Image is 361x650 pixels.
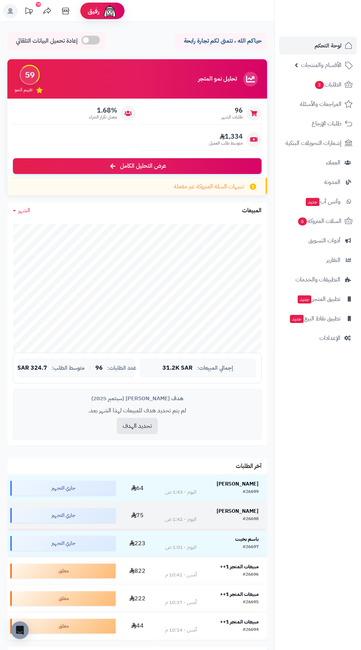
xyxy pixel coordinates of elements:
[36,2,41,7] div: 10
[209,140,243,146] span: متوسط طلب العميل
[279,329,357,347] a: الإعدادات
[162,365,193,372] span: 31.2K SAR
[297,216,341,226] span: السلات المتروكة
[308,235,340,246] span: أدوات التسويق
[243,599,259,606] div: #26695
[19,395,256,402] div: هدف [PERSON_NAME] (سبتمبر 2025)
[279,134,357,152] a: إشعارات التحويلات البنكية
[243,516,259,523] div: #26698
[279,37,357,54] a: لوحة التحكم
[197,365,233,371] span: إجمالي المبيعات:
[279,193,357,210] a: وآتس آبجديد
[165,489,196,496] div: اليوم - 1:43 ص
[290,315,304,323] span: جديد
[279,271,357,288] a: التطبيقات والخدمات
[119,502,157,529] td: 75
[306,198,319,206] span: جديد
[301,60,341,70] span: الأقسام والمنتجات
[220,563,259,571] strong: مبيعات المتجر 1++
[298,295,311,303] span: جديد
[89,114,117,120] span: معدل تكرار الشراء
[312,118,341,129] span: طلبات الإرجاع
[10,591,116,606] div: معلق
[120,162,166,170] span: عرض التحليل الكامل
[315,40,341,51] span: لوحة التحكم
[295,274,340,285] span: التطبيقات والخدمات
[13,206,30,215] a: الشهر
[279,154,357,171] a: العملاء
[217,480,259,488] strong: [PERSON_NAME]
[10,619,116,633] div: معلق
[326,255,340,265] span: التقارير
[279,290,357,308] a: تطبيق المتجرجديد
[165,516,196,523] div: اليوم - 1:42 ص
[305,196,340,207] span: وآتس آب
[279,232,357,249] a: أدوات التسويق
[311,6,354,21] img: logo-2.png
[10,481,116,496] div: جاري التجهيز
[165,544,196,551] div: اليوم - 1:01 ص
[10,536,116,551] div: جاري التجهيز
[15,87,32,93] span: تقييم النمو
[52,365,85,371] span: متوسط الطلب:
[18,206,30,215] span: الشهر
[119,585,157,612] td: 222
[221,114,243,120] span: طلبات الشهر
[279,115,357,132] a: طلبات الإرجاع
[209,132,243,141] span: 1,334
[297,294,340,304] span: تطبيق المتجر
[220,618,259,626] strong: مبيعات المتجر 1++
[279,212,357,230] a: السلات المتروكة6
[89,365,91,371] span: |
[220,590,259,598] strong: مبيعات المتجر 1++
[319,333,340,343] span: الإعدادات
[298,217,307,225] span: 6
[165,626,197,634] div: أمس - 10:14 م
[300,99,341,109] span: المراجعات والأسئلة
[107,365,136,371] span: عدد الطلبات:
[243,489,259,496] div: #26699
[165,599,197,606] div: أمس - 10:37 م
[174,182,244,191] span: تنبيهات السلة المتروكة غير مفعلة
[279,173,357,191] a: المدونة
[19,406,256,415] p: لم يتم تحديد هدف للمبيعات لهذا الشهر بعد.
[279,95,357,113] a: المراجعات والأسئلة
[235,535,259,543] strong: باسم بخيت
[279,76,357,93] a: الطلبات3
[95,365,103,372] span: 96
[285,138,341,148] span: إشعارات التحويلات البنكية
[102,4,117,18] img: ai-face.png
[236,463,262,470] h3: آخر الطلبات
[198,76,237,82] h3: تحليل نمو المتجر
[119,475,157,502] td: 64
[324,177,340,187] span: المدونة
[243,544,259,551] div: #26697
[314,79,341,90] span: الطلبات
[13,158,262,174] a: عرض التحليل الكامل
[326,157,340,168] span: العملاء
[180,37,262,45] p: حياكم الله ، نتمنى لكم تجارة رابحة
[315,81,324,89] span: 3
[119,557,157,585] td: 822
[243,571,259,579] div: #26696
[16,37,78,45] span: إعادة تحميل البيانات التلقائي
[88,7,99,15] span: رفيق
[119,530,157,557] td: 223
[10,508,116,523] div: جاري التجهيز
[243,626,259,634] div: #26694
[119,612,157,640] td: 44
[217,507,259,515] strong: [PERSON_NAME]
[289,313,340,324] span: تطبيق نقاط البيع
[89,106,117,114] span: 1.68%
[165,571,197,579] div: أمس - 10:42 م
[17,365,47,372] span: 324.7 SAR
[279,310,357,327] a: تطبيق نقاط البيعجديد
[20,4,38,20] a: تحديثات المنصة
[10,564,116,578] div: معلق
[279,251,357,269] a: التقارير
[242,207,262,214] h3: المبيعات
[221,106,243,114] span: 96
[117,418,158,434] button: تحديد الهدف
[11,621,29,639] div: Open Intercom Messenger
